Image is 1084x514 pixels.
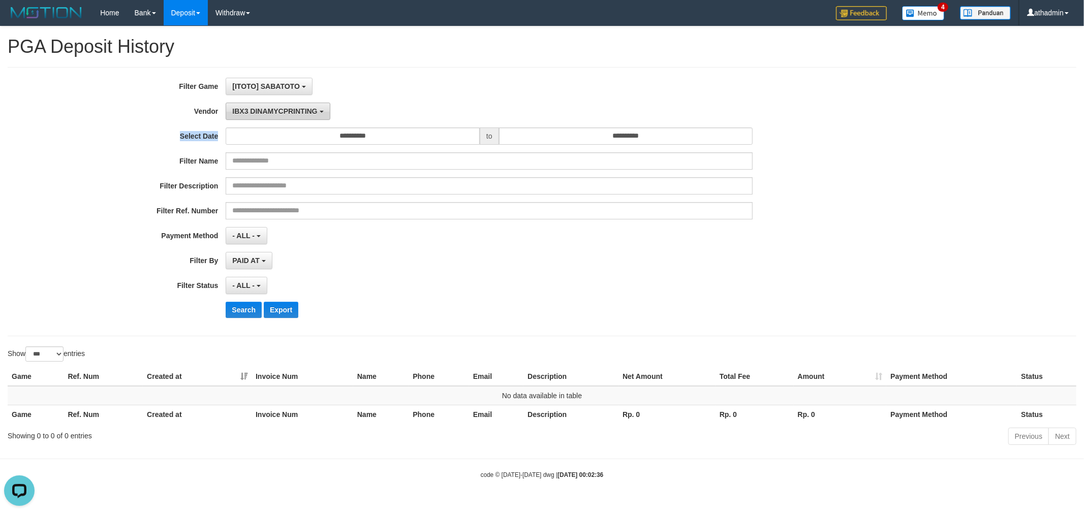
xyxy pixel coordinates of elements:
[523,405,618,424] th: Description
[938,3,948,12] span: 4
[143,405,252,424] th: Created at
[8,367,64,386] th: Game
[64,405,143,424] th: Ref. Num
[886,405,1017,424] th: Payment Method
[25,346,64,362] select: Showentries
[8,386,1076,405] td: No data available in table
[886,367,1017,386] th: Payment Method
[143,367,252,386] th: Created at: activate to sort column ascending
[481,471,604,478] small: code © [DATE]-[DATE] dwg |
[4,4,35,35] button: Open LiveChat chat widget
[232,82,300,90] span: [ITOTO] SABATOTO
[226,227,267,244] button: - ALL -
[1017,367,1076,386] th: Status
[8,346,85,362] label: Show entries
[480,127,499,145] span: to
[353,405,409,424] th: Name
[716,367,794,386] th: Total Fee
[8,427,444,441] div: Showing 0 to 0 of 0 entries
[558,471,603,478] strong: [DATE] 00:02:36
[226,78,312,95] button: [ITOTO] SABATOTO
[794,367,887,386] th: Amount: activate to sort column ascending
[409,405,469,424] th: Phone
[252,367,353,386] th: Invoice Num
[232,281,255,290] span: - ALL -
[716,405,794,424] th: Rp. 0
[618,405,716,424] th: Rp. 0
[618,367,716,386] th: Net Amount
[232,107,317,115] span: IBX3 DINAMYCPRINTING
[469,405,523,424] th: Email
[794,405,887,424] th: Rp. 0
[1048,428,1076,445] a: Next
[226,252,272,269] button: PAID AT
[1017,405,1076,424] th: Status
[1008,428,1049,445] a: Previous
[8,405,64,424] th: Game
[353,367,409,386] th: Name
[469,367,523,386] th: Email
[252,405,353,424] th: Invoice Num
[836,6,887,20] img: Feedback.jpg
[523,367,618,386] th: Description
[64,367,143,386] th: Ref. Num
[960,6,1011,20] img: panduan.png
[264,302,298,318] button: Export
[232,256,259,265] span: PAID AT
[232,232,255,240] span: - ALL -
[409,367,469,386] th: Phone
[8,5,85,20] img: MOTION_logo.png
[226,103,330,120] button: IBX3 DINAMYCPRINTING
[226,277,267,294] button: - ALL -
[902,6,945,20] img: Button%20Memo.svg
[226,302,262,318] button: Search
[8,37,1076,57] h1: PGA Deposit History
